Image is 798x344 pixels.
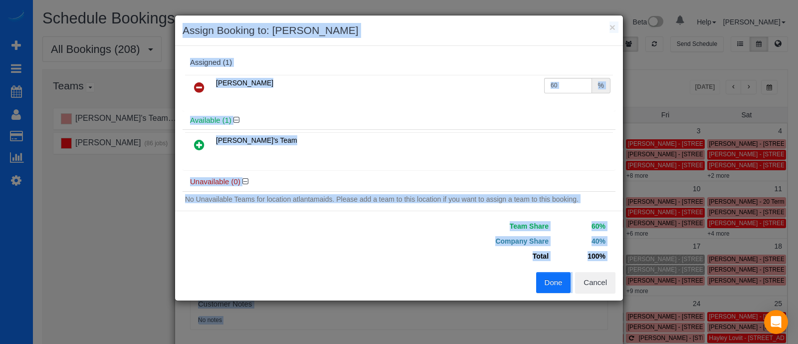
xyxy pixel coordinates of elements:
[190,116,608,125] h4: Available (1)
[185,195,579,203] span: No Unavailable Teams for location atlantamaids. Please add a team to this location if you want to...
[592,78,610,93] div: %
[406,249,551,264] td: Total
[551,219,608,234] td: 60%
[551,234,608,249] td: 40%
[764,310,788,334] div: Open Intercom Messenger
[551,249,608,264] td: 100%
[216,136,297,144] span: [PERSON_NAME]'s Team
[406,219,551,234] td: Team Share
[575,272,615,293] button: Cancel
[183,23,615,38] h3: Assign Booking to: [PERSON_NAME]
[406,234,551,249] td: Company Share
[190,58,608,67] div: Assigned (1)
[190,178,608,186] h4: Unavailable (0)
[216,79,273,87] span: [PERSON_NAME]
[536,272,571,293] button: Done
[609,22,615,32] button: ×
